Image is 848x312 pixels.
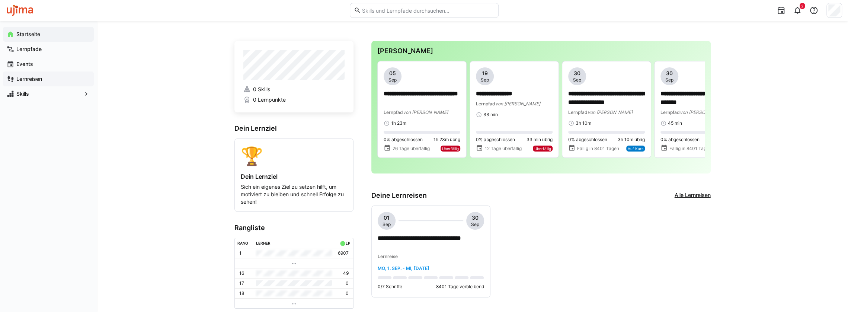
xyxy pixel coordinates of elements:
span: Auf Kurs [628,146,643,151]
span: Fällig in 8401 Tagen [669,146,711,152]
span: Lernpfad [568,109,588,115]
p: 1 [239,250,241,256]
span: Sep [573,77,581,83]
span: Sep [383,222,391,227]
p: 8401 Tage verbleibend [436,284,484,290]
span: 1h 23m übrig [433,137,460,143]
p: 0 [346,290,349,296]
span: 2 [801,4,803,8]
span: 26 Tage überfällig [392,146,429,152]
span: Überfällig [534,146,551,151]
span: 30 [472,214,479,222]
span: 0% abgeschlossen [476,137,515,143]
span: von [PERSON_NAME] [403,109,448,115]
span: Lernpfad [384,109,403,115]
span: Mo, 1. Sep. - Mi, [DATE] [378,265,429,271]
span: 30 [574,70,580,77]
span: von [PERSON_NAME] [588,109,633,115]
span: von [PERSON_NAME] [680,109,725,115]
span: 19 [482,70,488,77]
span: Sep [388,77,397,83]
span: 1h 23m [391,120,406,126]
h3: Deine Lernreisen [371,191,427,200]
p: Sich ein eigenes Ziel zu setzen hilft, um motiviert zu bleiben und schnell Erfolge zu sehen! [241,183,347,206]
span: 01 [384,214,390,222]
p: 49 [343,270,349,276]
a: 0 Skills [243,86,345,93]
span: Sep [471,222,479,227]
p: 0 [346,280,349,286]
p: 17 [239,280,244,286]
span: 05 [389,70,396,77]
div: 🏆 [241,145,347,167]
span: 0 Skills [253,86,270,93]
div: Lerner [256,241,271,245]
span: 30 [666,70,673,77]
span: Lernpfad [476,101,495,106]
span: von [PERSON_NAME] [495,101,540,106]
span: Lernreise [378,254,398,259]
span: Fällig in 8401 Tagen [577,146,619,152]
h3: Rangliste [234,224,353,232]
h3: Dein Lernziel [234,124,353,133]
p: 0/7 Schritte [378,284,402,290]
p: 6907 [338,250,349,256]
span: 0% abgeschlossen [384,137,423,143]
span: 0% abgeschlossen [660,137,700,143]
span: 33 min [483,112,498,118]
span: Überfällig [442,146,459,151]
div: LP [346,241,350,245]
span: 0% abgeschlossen [568,137,607,143]
p: 16 [239,270,244,276]
span: 45 min [668,120,682,126]
span: 3h 10m [576,120,591,126]
span: 12 Tage überfällig [484,146,521,152]
span: 33 min übrig [527,137,553,143]
span: Sep [665,77,673,83]
h3: [PERSON_NAME] [377,47,705,55]
span: 3h 10m übrig [618,137,645,143]
input: Skills und Lernpfade durchsuchen… [361,7,494,14]
span: Lernpfad [660,109,680,115]
h4: Dein Lernziel [241,173,347,180]
span: 0 Lernpunkte [253,96,285,104]
p: 18 [239,290,244,296]
div: Rang [237,241,248,245]
a: Alle Lernreisen [675,191,711,200]
span: Sep [481,77,489,83]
